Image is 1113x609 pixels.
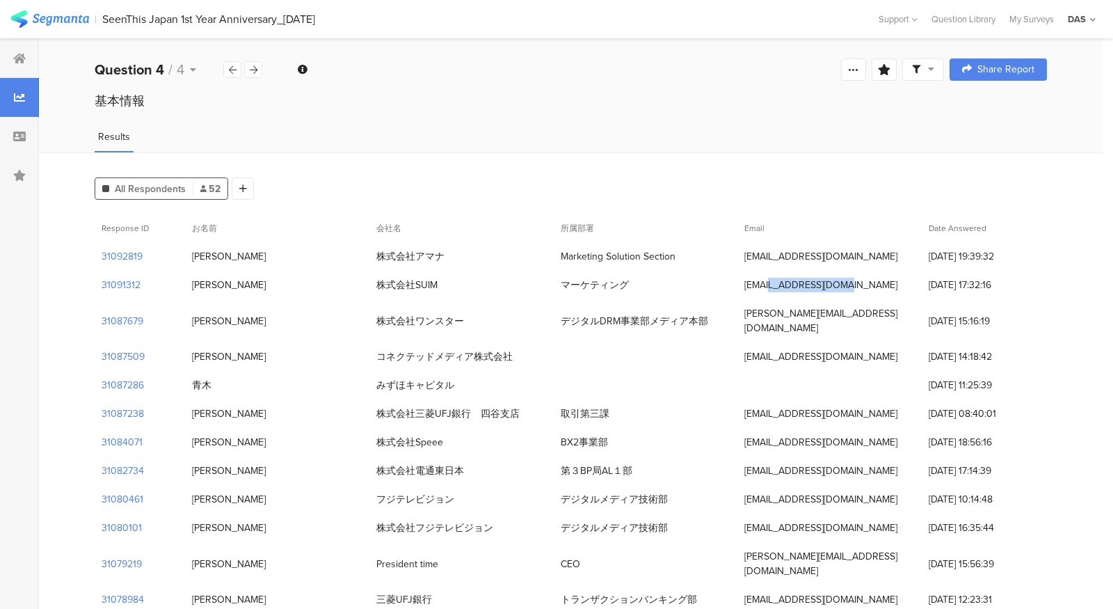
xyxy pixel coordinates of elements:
[192,464,266,478] div: [PERSON_NAME]
[744,222,764,235] span: Email
[561,222,594,235] span: 所属部署
[929,278,1040,292] span: [DATE] 17:32:16
[929,378,1040,393] span: [DATE] 11:25:39
[192,278,266,292] div: [PERSON_NAME]
[192,378,211,393] div: 青木
[744,521,897,535] div: [EMAIL_ADDRESS][DOMAIN_NAME]
[1068,13,1086,26] div: DAS
[561,278,629,292] div: マーケティング
[98,129,130,144] span: Results
[924,13,1002,26] a: Question Library
[744,406,897,421] div: [EMAIL_ADDRESS][DOMAIN_NAME]
[376,521,493,535] div: 株式会社フジテレビジョン
[929,435,1040,450] span: [DATE] 18:56:16
[376,492,454,507] div: フジテレビジョン
[929,521,1040,535] span: [DATE] 16:35:44
[102,557,142,571] section: 31079219
[192,435,266,450] div: [PERSON_NAME]
[561,592,697,607] div: トランザクションバンキング部
[929,249,1040,264] span: [DATE] 19:39:32
[977,65,1034,74] span: Share Report
[929,464,1040,478] span: [DATE] 17:14:39
[115,182,186,196] span: All Respondents
[102,406,144,421] section: 31087238
[744,306,915,335] div: [PERSON_NAME][EMAIL_ADDRESS][DOMAIN_NAME]
[102,435,143,450] section: 31084071
[102,592,144,607] section: 31078984
[744,349,897,364] div: [EMAIL_ADDRESS][DOMAIN_NAME]
[102,222,149,235] span: Response ID
[744,492,897,507] div: [EMAIL_ADDRESS][DOMAIN_NAME]
[744,592,897,607] div: [EMAIL_ADDRESS][DOMAIN_NAME]
[102,349,145,364] section: 31087509
[95,59,164,80] b: Question 4
[376,592,432,607] div: 三菱UFJ銀行
[102,521,142,535] section: 31080101
[376,249,445,264] div: 株式会社アマナ
[376,557,438,571] div: President time
[561,435,608,450] div: BX2事業部
[200,182,221,196] span: 52
[192,349,266,364] div: [PERSON_NAME]
[192,406,266,421] div: [PERSON_NAME]
[929,349,1040,364] span: [DATE] 14:18:42
[561,406,609,421] div: 取引第三課
[177,59,184,80] span: 4
[192,557,266,571] div: [PERSON_NAME]
[168,59,173,80] span: /
[929,592,1040,607] span: [DATE] 12:23:31
[561,492,668,507] div: デジタルメディア技術部
[192,521,266,535] div: [PERSON_NAME]
[376,435,443,450] div: 株式会社Speee
[744,278,897,292] div: [EMAIL_ADDRESS][DOMAIN_NAME]
[376,378,454,393] div: みずほキャピタル
[561,249,675,264] div: Marketing Solution Section
[192,314,266,329] div: [PERSON_NAME]
[561,521,668,535] div: デジタルメディア技術部
[744,435,897,450] div: [EMAIL_ADDRESS][DOMAIN_NAME]
[376,406,520,421] div: 株式会社三菱UFJ銀行 四谷支店
[376,222,401,235] span: 会社名
[95,11,97,27] div: |
[1002,13,1061,26] a: My Surveys
[102,278,141,292] section: 31091312
[561,464,632,478] div: 第３BP局AL１部
[10,10,89,28] img: segmanta logo
[561,557,580,571] div: CEO
[376,464,464,478] div: 株式会社電通東日本
[879,8,918,30] div: Support
[192,492,266,507] div: [PERSON_NAME]
[102,249,143,264] section: 31092819
[192,249,266,264] div: [PERSON_NAME]
[744,464,897,478] div: [EMAIL_ADDRESS][DOMAIN_NAME]
[744,249,897,264] div: [EMAIL_ADDRESS][DOMAIN_NAME]
[102,464,144,478] section: 31082734
[192,222,217,235] span: お名前
[102,378,144,393] section: 31087286
[102,13,315,26] div: SeenThis Japan 1st Year Anniversary_[DATE]
[376,349,513,364] div: コネクテッドメディア株式会社
[929,492,1040,507] span: [DATE] 10:14:48
[192,592,266,607] div: [PERSON_NAME]
[929,314,1040,329] span: [DATE] 15:16:19
[102,314,143,329] section: 31087679
[561,314,708,329] div: デジタルDRM事業部メディア本部
[95,92,1047,110] div: 基本情報
[102,492,143,507] section: 31080461
[744,549,915,578] div: [PERSON_NAME][EMAIL_ADDRESS][DOMAIN_NAME]
[929,557,1040,571] span: [DATE] 15:56:39
[376,278,438,292] div: 株式会社SUIM
[929,222,986,235] span: Date Answered
[929,406,1040,421] span: [DATE] 08:40:01
[376,314,464,329] div: 株式会社ワンスター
